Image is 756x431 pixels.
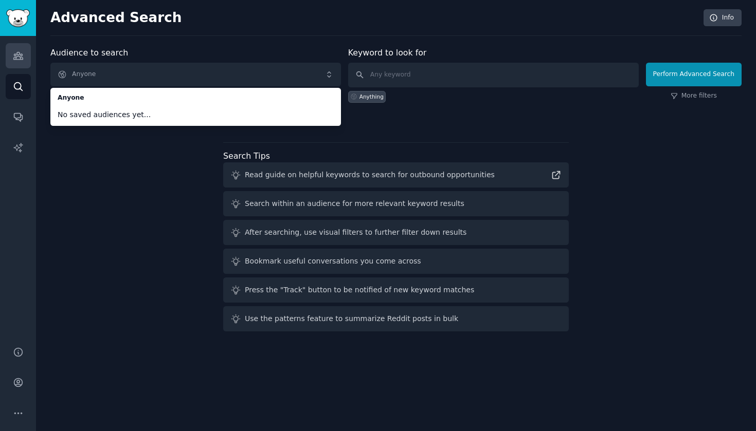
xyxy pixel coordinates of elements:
span: No saved audiences yet... [58,109,334,120]
div: Press the "Track" button to be notified of new keyword matches [245,285,474,295]
img: GummySearch logo [6,9,30,27]
label: Search Tips [223,151,270,161]
div: Use the patterns feature to summarize Reddit posts in bulk [245,313,458,324]
div: Bookmark useful conversations you come across [245,256,421,267]
button: Anyone [50,63,341,86]
div: After searching, use visual filters to further filter down results [245,227,466,238]
a: More filters [671,91,717,101]
div: Read guide on helpful keywords to search for outbound opportunities [245,170,495,180]
label: Audience to search [50,48,128,58]
ul: Anyone [50,88,341,126]
label: Keyword to look for [348,48,427,58]
button: Perform Advanced Search [646,63,742,86]
input: Any keyword [348,63,639,87]
span: Anyone [58,93,334,103]
div: Anything [359,93,384,100]
h2: Advanced Search [50,10,698,26]
div: Search within an audience for more relevant keyword results [245,198,464,209]
a: Info [704,9,742,27]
